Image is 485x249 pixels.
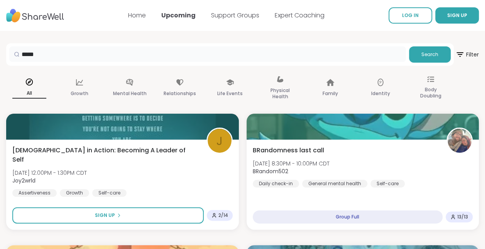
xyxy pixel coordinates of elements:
[161,11,196,20] a: Upcoming
[12,89,46,99] p: All
[447,12,467,19] span: SIGN UP
[389,7,432,24] a: LOG IN
[128,11,146,20] a: Home
[253,167,288,175] b: BRandom502
[263,86,297,101] p: Physical Health
[435,7,479,24] button: SIGN UP
[253,160,330,167] span: [DATE] 8:30PM - 10:00PM CDT
[95,212,115,219] span: Sign Up
[253,146,324,155] span: BRandomness last call
[164,89,196,98] p: Relationships
[457,214,468,220] span: 13 / 13
[217,89,243,98] p: Life Events
[71,89,88,98] p: Growth
[421,51,438,58] span: Search
[113,89,147,98] p: Mental Health
[12,177,35,184] b: Joy2wrld
[448,129,471,153] img: BRandom502
[211,11,259,20] a: Support Groups
[253,180,299,188] div: Daily check-in
[92,189,127,197] div: Self-care
[370,180,405,188] div: Self-care
[6,5,64,26] img: ShareWell Nav Logo
[371,89,390,98] p: Identity
[218,212,228,218] span: 2 / 14
[414,85,448,101] p: Body Doubling
[275,11,324,20] a: Expert Coaching
[12,169,87,177] span: [DATE] 12:00PM - 1:30PM CDT
[253,210,443,223] div: Group Full
[12,146,198,164] span: [DEMOGRAPHIC_DATA] in Action: Becoming A Leader of Self
[402,12,419,19] span: LOG IN
[455,45,479,64] span: Filter
[12,189,57,197] div: Assertiveness
[12,207,204,223] button: Sign Up
[60,189,89,197] div: Growth
[409,46,451,63] button: Search
[323,89,338,98] p: Family
[302,180,367,188] div: General mental health
[216,132,223,150] span: J
[455,43,479,66] button: Filter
